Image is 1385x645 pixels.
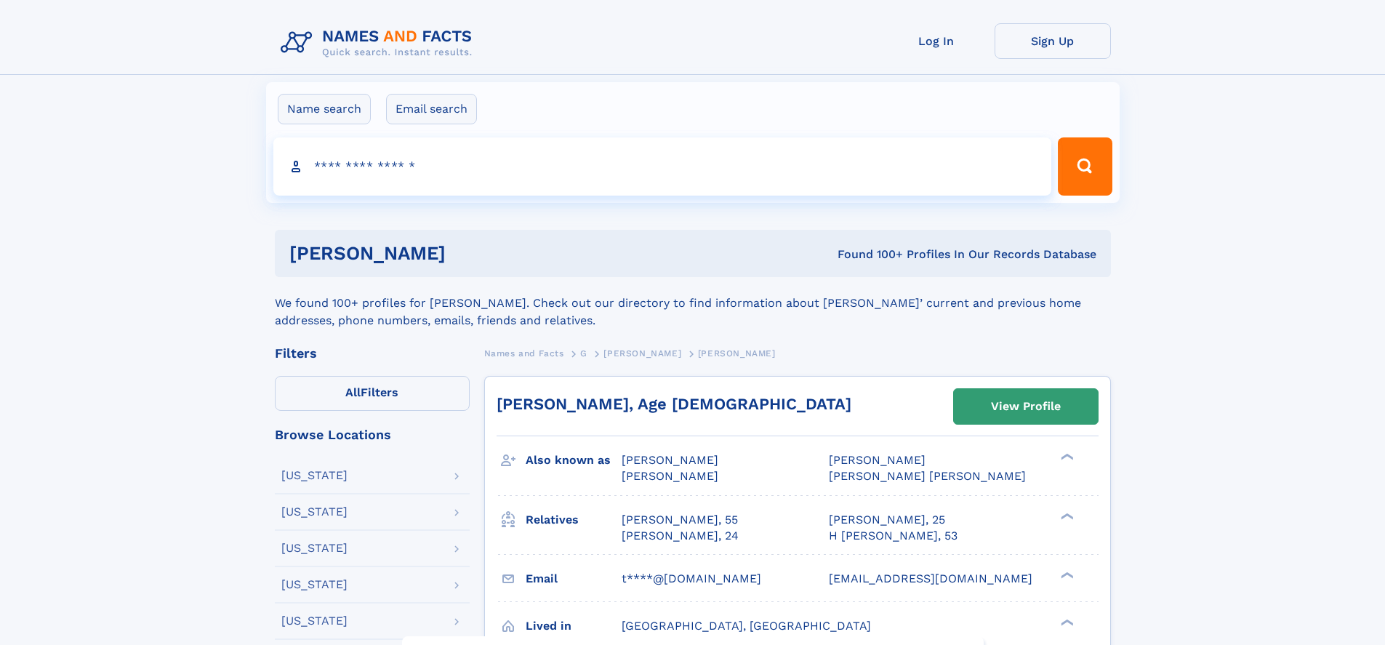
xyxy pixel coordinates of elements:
a: [PERSON_NAME] [603,344,681,362]
button: Search Button [1058,137,1112,196]
div: Found 100+ Profiles In Our Records Database [641,247,1096,263]
span: [PERSON_NAME] [829,453,926,467]
span: [PERSON_NAME] [698,348,776,358]
span: [GEOGRAPHIC_DATA], [GEOGRAPHIC_DATA] [622,619,871,633]
span: G [580,348,587,358]
div: ❯ [1057,452,1075,462]
span: [PERSON_NAME] [622,453,718,467]
a: H [PERSON_NAME], 53 [829,528,958,544]
label: Email search [386,94,477,124]
div: ❯ [1057,511,1075,521]
a: Log In [878,23,995,59]
h3: Email [526,566,622,591]
h1: [PERSON_NAME] [289,244,642,263]
div: Browse Locations [275,428,470,441]
h3: Also known as [526,448,622,473]
a: G [580,344,587,362]
input: search input [273,137,1052,196]
span: [PERSON_NAME] [PERSON_NAME] [829,469,1026,483]
div: We found 100+ profiles for [PERSON_NAME]. Check out our directory to find information about [PERS... [275,277,1111,329]
div: [US_STATE] [281,542,348,554]
span: [PERSON_NAME] [603,348,681,358]
h3: Lived in [526,614,622,638]
h3: Relatives [526,508,622,532]
a: [PERSON_NAME], Age [DEMOGRAPHIC_DATA] [497,395,851,413]
a: [PERSON_NAME], 55 [622,512,738,528]
div: [US_STATE] [281,615,348,627]
div: Filters [275,347,470,360]
div: [US_STATE] [281,470,348,481]
span: [EMAIL_ADDRESS][DOMAIN_NAME] [829,572,1032,585]
a: [PERSON_NAME], 25 [829,512,945,528]
div: [US_STATE] [281,506,348,518]
span: [PERSON_NAME] [622,469,718,483]
div: [US_STATE] [281,579,348,590]
div: View Profile [991,390,1061,423]
a: View Profile [954,389,1098,424]
label: Filters [275,376,470,411]
a: Names and Facts [484,344,564,362]
span: All [345,385,361,399]
a: [PERSON_NAME], 24 [622,528,739,544]
label: Name search [278,94,371,124]
a: Sign Up [995,23,1111,59]
div: ❯ [1057,570,1075,580]
div: ❯ [1057,617,1075,627]
img: Logo Names and Facts [275,23,484,63]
